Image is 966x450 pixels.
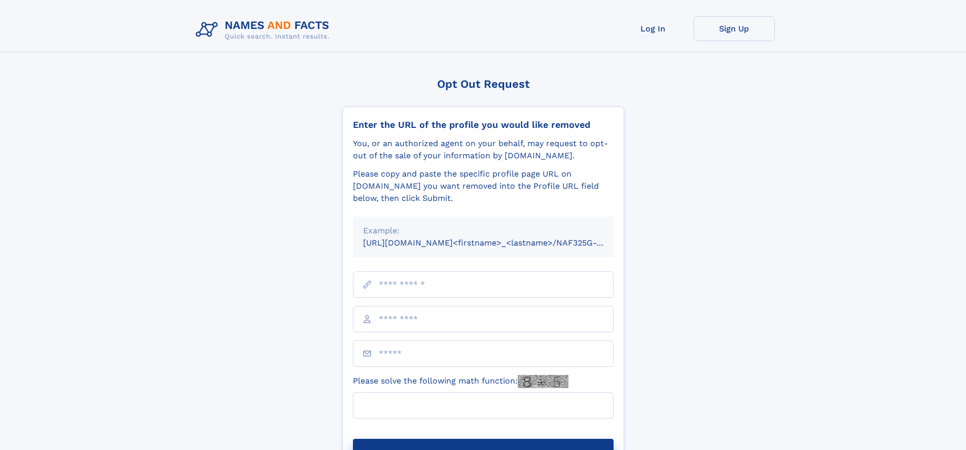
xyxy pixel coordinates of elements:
[353,137,614,162] div: You, or an authorized agent on your behalf, may request to opt-out of the sale of your informatio...
[353,168,614,204] div: Please copy and paste the specific profile page URL on [DOMAIN_NAME] you want removed into the Pr...
[342,78,624,90] div: Opt Out Request
[613,16,694,41] a: Log In
[192,16,338,44] img: Logo Names and Facts
[694,16,775,41] a: Sign Up
[353,375,568,388] label: Please solve the following math function:
[363,238,633,248] small: [URL][DOMAIN_NAME]<firstname>_<lastname>/NAF325G-xxxxxxxx
[353,119,614,130] div: Enter the URL of the profile you would like removed
[363,225,603,237] div: Example:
